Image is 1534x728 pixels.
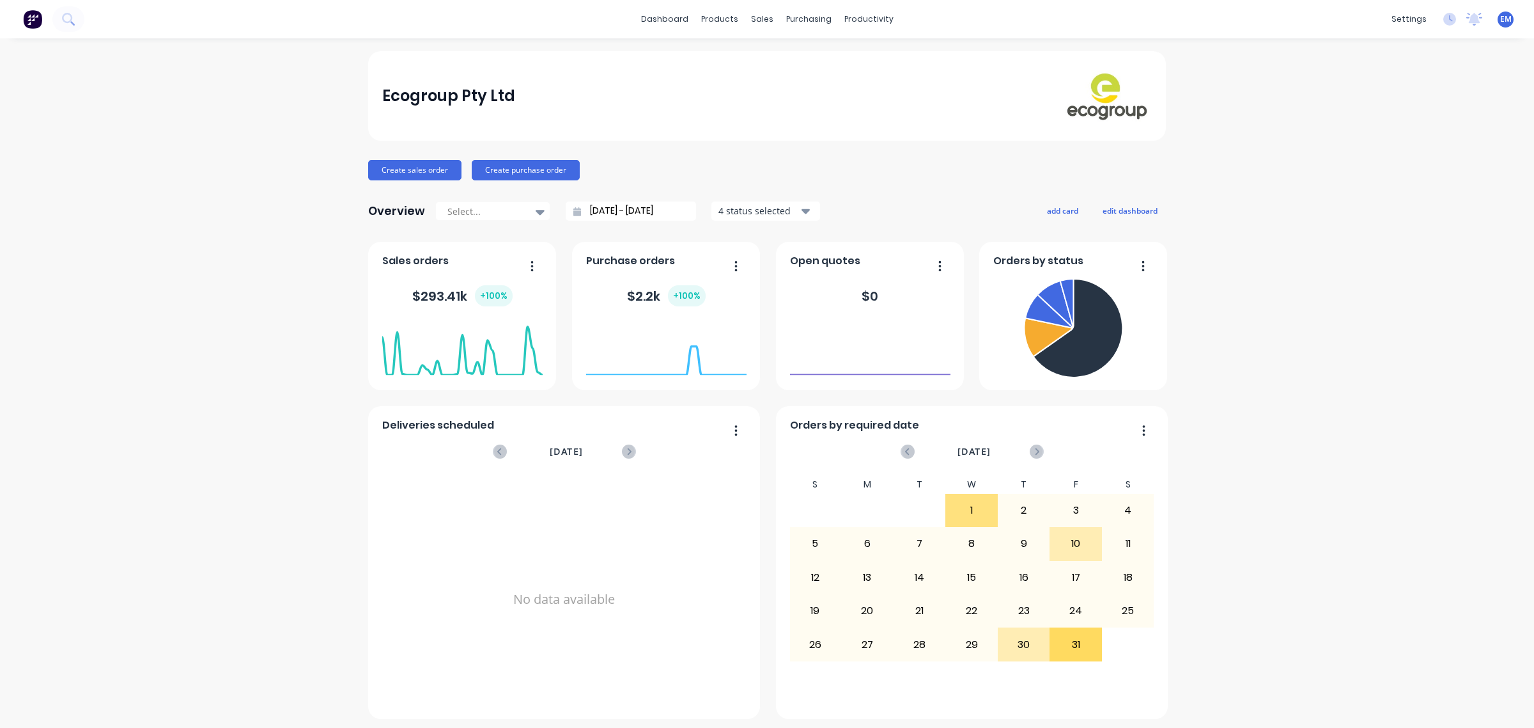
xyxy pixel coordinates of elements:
button: Create sales order [368,160,461,180]
div: 29 [946,628,997,660]
div: 22 [946,595,997,627]
div: 6 [842,528,893,560]
div: 8 [946,528,997,560]
div: 9 [998,528,1050,560]
div: 30 [998,628,1050,660]
div: 19 [790,595,841,627]
span: [DATE] [550,445,583,459]
div: settings [1385,10,1433,29]
div: 13 [842,562,893,594]
div: 5 [790,528,841,560]
div: 4 [1103,495,1154,526]
div: W [945,475,998,494]
div: Overview [368,198,425,224]
img: Ecogroup Pty Ltd [1062,70,1152,121]
span: EM [1500,13,1512,25]
div: 3 [1050,495,1101,526]
div: + 100 % [668,285,706,306]
div: 7 [894,528,945,560]
div: 16 [998,562,1050,594]
div: 18 [1103,562,1154,594]
div: 24 [1050,595,1101,627]
div: S [1102,475,1154,494]
span: Orders by required date [790,418,919,433]
div: 25 [1103,595,1154,627]
a: dashboard [635,10,695,29]
div: 14 [894,562,945,594]
div: 27 [842,628,893,660]
div: 28 [894,628,945,660]
div: purchasing [780,10,838,29]
div: 11 [1103,528,1154,560]
div: 26 [790,628,841,660]
div: T [894,475,946,494]
div: No data available [382,475,747,724]
div: $ 293.41k [412,285,513,306]
div: productivity [838,10,900,29]
span: Sales orders [382,253,449,269]
span: [DATE] [957,445,991,459]
div: 17 [1050,562,1101,594]
div: 2 [998,495,1050,526]
div: M [841,475,894,494]
span: Open quotes [790,253,860,269]
div: F [1050,475,1102,494]
span: Purchase orders [586,253,675,269]
div: T [998,475,1050,494]
button: 4 status selected [711,202,820,221]
span: Orders by status [993,253,1083,269]
div: products [695,10,745,29]
div: 20 [842,595,893,627]
img: Factory [23,10,42,29]
button: add card [1039,202,1087,219]
div: + 100 % [475,285,513,306]
div: 21 [894,595,945,627]
div: $ 0 [862,287,878,306]
div: S [789,475,842,494]
div: sales [745,10,780,29]
div: 4 status selected [718,204,799,218]
div: 23 [998,595,1050,627]
div: Ecogroup Pty Ltd [382,83,515,109]
div: 10 [1050,528,1101,560]
div: 15 [946,562,997,594]
button: edit dashboard [1094,202,1166,219]
div: 31 [1050,628,1101,660]
button: Create purchase order [472,160,580,180]
div: 1 [946,495,997,526]
div: $ 2.2k [627,285,706,306]
div: 12 [790,562,841,594]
